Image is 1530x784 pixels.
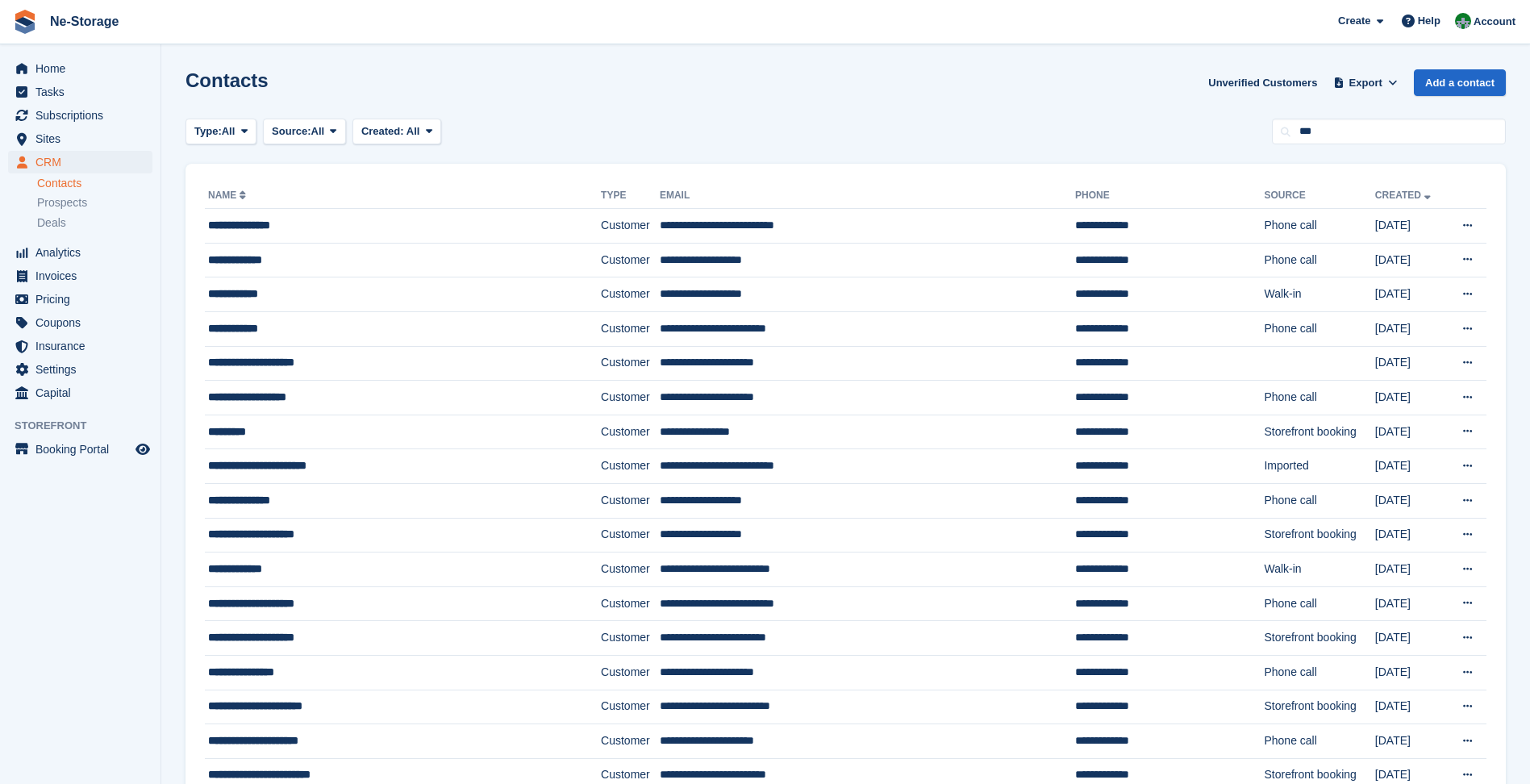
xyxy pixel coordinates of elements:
[1375,724,1446,759] td: [DATE]
[1474,14,1515,30] span: Account
[1375,311,1446,346] td: [DATE]
[601,243,660,277] td: Customer
[15,418,161,434] span: Storefront
[1264,209,1374,244] td: Phone call
[186,69,269,91] h1: Contacts
[186,119,256,145] button: Type: All
[1414,69,1506,96] a: Add a contact
[1264,311,1374,346] td: Phone call
[311,123,325,140] span: All
[37,176,152,191] a: Contacts
[601,690,660,724] td: Customer
[8,104,152,127] a: menu
[1264,415,1374,449] td: Storefront booking
[272,123,311,140] span: Source:
[1349,75,1382,91] span: Export
[1264,449,1374,484] td: Imported
[8,382,152,404] a: menu
[1375,586,1446,621] td: [DATE]
[1455,13,1471,29] img: Charlotte Nesbitt
[1375,483,1446,518] td: [DATE]
[1375,243,1446,277] td: [DATE]
[601,415,660,449] td: Customer
[1375,621,1446,656] td: [DATE]
[1330,69,1401,96] button: Export
[1264,518,1374,553] td: Storefront booking
[1264,724,1374,759] td: Phone call
[660,183,1075,209] th: Email
[1375,277,1446,312] td: [DATE]
[8,335,152,357] a: menu
[263,119,346,145] button: Source: All
[44,8,125,35] a: Ne-Storage
[406,125,420,137] span: All
[1375,655,1446,690] td: [DATE]
[601,655,660,690] td: Customer
[1264,621,1374,656] td: Storefront booking
[8,241,152,264] a: menu
[1375,553,1446,587] td: [DATE]
[35,104,132,127] span: Subscriptions
[1202,69,1324,96] a: Unverified Customers
[8,151,152,173] a: menu
[35,127,132,150] span: Sites
[1264,690,1374,724] td: Storefront booking
[1264,655,1374,690] td: Phone call
[601,381,660,415] td: Customer
[1375,190,1434,201] a: Created
[1375,518,1446,553] td: [DATE]
[1375,415,1446,449] td: [DATE]
[35,265,132,287] span: Invoices
[37,194,152,211] a: Prospects
[8,265,152,287] a: menu
[37,215,152,231] a: Deals
[8,81,152,103] a: menu
[601,724,660,759] td: Customer
[1375,346,1446,381] td: [DATE]
[601,311,660,346] td: Customer
[1264,277,1374,312] td: Walk-in
[35,335,132,357] span: Insurance
[8,358,152,381] a: menu
[1338,13,1370,29] span: Create
[222,123,236,140] span: All
[601,553,660,587] td: Customer
[361,125,404,137] span: Created:
[35,311,132,334] span: Coupons
[1375,209,1446,244] td: [DATE]
[8,57,152,80] a: menu
[37,195,87,211] span: Prospects
[8,438,152,461] a: menu
[1264,381,1374,415] td: Phone call
[13,10,37,34] img: stora-icon-8386f47178a22dfd0bd8f6a31ec36ba5ce8667c1dd55bd0f319d3a0aa187defe.svg
[601,483,660,518] td: Customer
[1264,586,1374,621] td: Phone call
[1264,483,1374,518] td: Phone call
[35,57,132,80] span: Home
[1075,183,1264,209] th: Phone
[8,127,152,150] a: menu
[194,123,222,140] span: Type:
[601,586,660,621] td: Customer
[35,382,132,404] span: Capital
[601,277,660,312] td: Customer
[35,241,132,264] span: Analytics
[601,518,660,553] td: Customer
[35,358,132,381] span: Settings
[37,215,66,231] span: Deals
[35,151,132,173] span: CRM
[35,438,132,461] span: Booking Portal
[1264,553,1374,587] td: Walk-in
[1264,183,1374,209] th: Source
[601,346,660,381] td: Customer
[35,288,132,311] span: Pricing
[601,449,660,484] td: Customer
[601,183,660,209] th: Type
[601,209,660,244] td: Customer
[1375,381,1446,415] td: [DATE]
[35,81,132,103] span: Tasks
[1264,243,1374,277] td: Phone call
[8,311,152,334] a: menu
[601,621,660,656] td: Customer
[1418,13,1440,29] span: Help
